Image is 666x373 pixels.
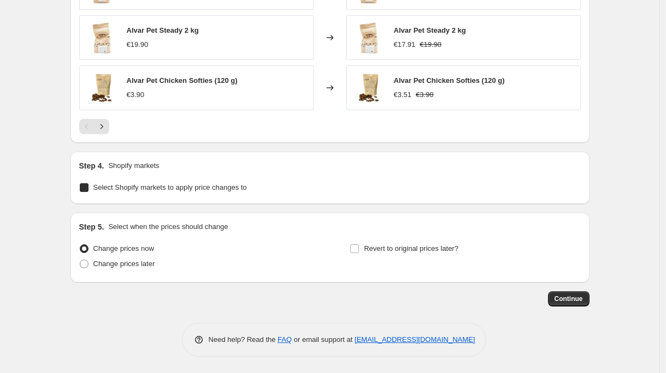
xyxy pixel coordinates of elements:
[127,39,149,50] div: €19.90
[108,221,228,232] p: Select when the prices should change
[292,335,355,344] span: or email support at
[94,119,109,134] button: Next
[93,260,155,268] span: Change prices later
[79,160,104,171] h2: Step 4.
[127,76,238,85] span: Alvar Pet Chicken Softies (120 g)
[364,244,458,252] span: Revert to original prices later?
[352,71,385,104] img: chicken_softies_square_80x.png
[93,183,247,191] span: Select Shopify markets to apply price changes to
[394,89,412,100] div: €3.51
[209,335,278,344] span: Need help? Read the
[355,335,475,344] a: [EMAIL_ADDRESS][DOMAIN_NAME]
[394,26,466,34] span: Alvar Pet Steady 2 kg
[352,21,385,54] img: vakaa_square_961e736b-a09d-48d9-805d-1b790fcda3b5_80x.png
[548,291,590,306] button: Continue
[79,221,104,232] h2: Step 5.
[127,89,145,100] div: €3.90
[93,244,154,252] span: Change prices now
[416,89,434,100] strike: €3.90
[555,294,583,303] span: Continue
[394,76,505,85] span: Alvar Pet Chicken Softies (120 g)
[127,26,199,34] span: Alvar Pet Steady 2 kg
[420,39,441,50] strike: €19.90
[394,39,416,50] div: €17.91
[278,335,292,344] a: FAQ
[85,71,118,104] img: chicken_softies_square_80x.png
[85,21,118,54] img: vakaa_square_961e736b-a09d-48d9-805d-1b790fcda3b5_80x.png
[79,119,109,134] nav: Pagination
[108,160,159,171] p: Shopify markets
